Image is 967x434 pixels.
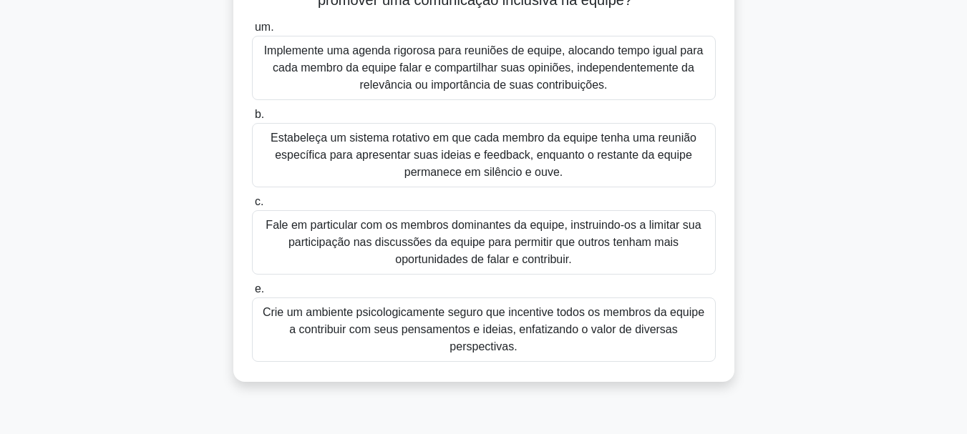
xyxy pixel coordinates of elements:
[255,195,263,207] font: c.
[255,282,264,295] font: e.
[263,306,704,352] font: Crie um ambiente psicologicamente seguro que incentive todos os membros da equipe a contribuir co...
[255,108,264,120] font: b.
[271,132,696,178] font: Estabeleça um sistema rotativo em que cada membro da equipe tenha uma reunião específica para apr...
[255,21,274,33] font: um.
[266,219,701,265] font: Fale em particular com os membros dominantes da equipe, instruindo-os a limitar sua participação ...
[264,44,704,91] font: Implemente uma agenda rigorosa para reuniões de equipe, alocando tempo igual para cada membro da ...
